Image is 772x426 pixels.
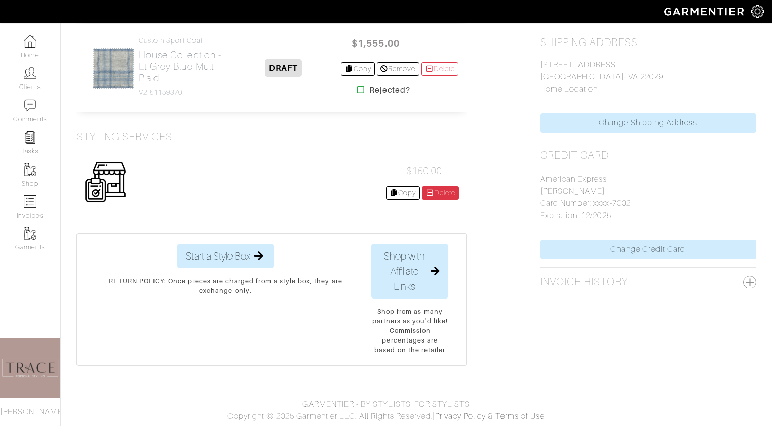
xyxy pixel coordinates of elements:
[540,240,756,259] a: Change Credit Card
[24,35,36,48] img: dashboard-icon-dbcd8f5a0b271acd01030246c82b418ddd0df26cd7fceb0bd07c9910d44c42f6.png
[24,67,36,79] img: clients-icon-6bae9207a08558b7cb47a8932f037763ab4055f8c8b6bfacd5dc20c3e0201464.png
[186,248,250,264] span: Start a Style Box
[421,62,459,76] a: Delete
[177,244,274,268] button: Start a Style Box
[386,186,420,200] a: Copy
[540,113,756,133] a: Change Shipping Address
[139,36,226,97] a: Custom Sport Coat House Collection - Lt Grey Blue Multi Plaid V2-51159370
[407,166,442,176] span: $150.00
[369,84,410,96] strong: Rejected?
[540,276,628,288] h2: Invoice History
[540,59,756,95] p: [STREET_ADDRESS] [GEOGRAPHIC_DATA], VA 22079 Home Location
[377,62,419,76] a: Remove
[751,5,764,18] img: gear-icon-white-bd11855cb880d31180b6d7d6211b90ccbf57a29d726f0c71d8c61bd08dd39cc2.png
[24,227,36,240] img: garments-icon-b7da505a4dc4fd61783c78ac3ca0ef83fa9d6f193b1c9dc38574b1d14d53ca28.png
[24,163,36,176] img: garments-icon-b7da505a4dc4fd61783c78ac3ca0ef83fa9d6f193b1c9dc38574b1d14d53ca28.png
[24,131,36,144] img: reminder-icon-8004d30b9f0a5d33ae49ab947aed9ed385cf756f9e5892f1edd6e32f2345188e.png
[139,49,226,84] h2: House Collection - Lt Grey Blue Multi Plaid
[24,195,36,208] img: orders-icon-0abe47150d42831381b5fb84f609e132dff9fe21cb692f30cb5eec754e2cba89.png
[95,276,356,295] p: RETURN POLICY: Once pieces are charged from a style box, they are exchange-only.
[139,88,226,97] h4: V2-51159370
[227,412,433,421] span: Copyright © 2025 Garmentier LLC. All Rights Reserved.
[422,186,459,200] a: Delete
[341,62,375,76] a: Copy
[265,59,302,77] span: DRAFT
[92,47,135,90] img: DmSd4DvM18xRAS3Qv8jrVjys
[435,412,545,421] a: Privacy Policy & Terms of Use
[371,307,448,355] p: Shop from as many partners as you'd like! Commission percentages are based on the retailer
[76,131,172,143] h3: Styling Services
[345,32,406,54] span: $1,555.00
[139,36,226,45] h4: Custom Sport Coat
[371,244,448,299] button: Shop with Affiliate Links
[380,248,429,294] span: Shop with Affiliate Links
[24,99,36,112] img: comment-icon-a0a6a9ef722e966f86d9cbdc48e553b5cf19dbc54f86b18d962a5391bc8f6eb6.png
[540,173,756,222] p: American Express [PERSON_NAME] Card Number: xxxx-7002 Expiration: 12/2025
[659,3,751,20] img: garmentier-logo-header-white-b43fb05a5012e4ada735d5af1a66efaba907eab6374d6393d1fbf88cb4ef424d.png
[84,161,127,203] img: Womens_Service-b2905c8a555b134d70f80a63ccd9711e5cb40bac1cff00c12a43f244cd2c1cd3.png
[540,36,638,49] h2: Shipping Address
[540,149,609,162] h2: Credit Card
